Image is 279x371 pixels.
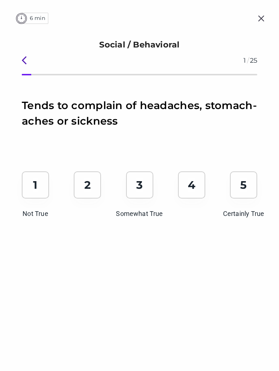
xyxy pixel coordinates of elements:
[116,209,163,218] p: Somewhat True
[21,13,48,24] p: 6 min
[84,178,91,192] p: 2
[254,11,268,26] img: closeIcon.2430e90d.svg
[99,39,179,51] p: Social / Behavioral
[33,178,37,192] p: 1
[17,51,36,70] button: Back
[250,54,257,67] span: 25
[22,99,257,127] span: Tends to complain of headaches, stomach-aches or sickness
[247,54,249,67] span: /
[243,54,246,67] span: 1
[136,178,143,192] p: 3
[23,209,48,218] p: Not True
[240,178,247,192] p: 5
[223,209,264,218] p: Certainly True
[188,178,195,192] p: 4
